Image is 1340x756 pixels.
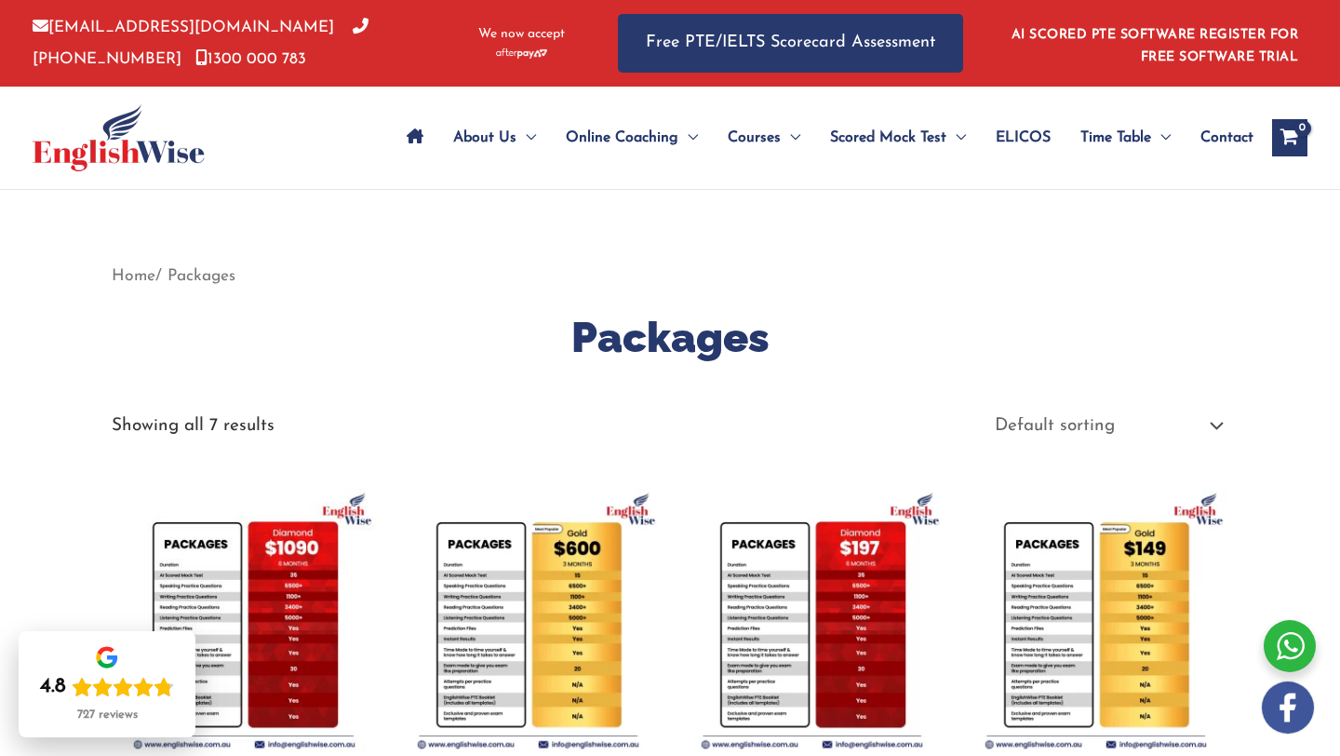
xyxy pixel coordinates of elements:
a: Contact [1186,105,1253,170]
div: Rating: 4.8 out of 5 [40,674,174,700]
img: Mock Test Gold [963,488,1228,753]
a: Scored Mock TestMenu Toggle [815,105,981,170]
a: AI SCORED PTE SOFTWARE REGISTER FOR FREE SOFTWARE TRIAL [1012,28,1299,64]
a: CoursesMenu Toggle [713,105,815,170]
img: Diamond Package [112,488,377,753]
a: 1300 000 783 [195,51,306,67]
span: Menu Toggle [946,105,966,170]
a: ELICOS [981,105,1065,170]
a: Free PTE/IELTS Scorecard Assessment [618,14,963,73]
img: Mock Test Diamond [679,488,945,753]
img: Gold Package [395,488,661,753]
span: Scored Mock Test [830,105,946,170]
h1: Packages [112,308,1228,367]
a: Online CoachingMenu Toggle [551,105,713,170]
img: cropped-ew-logo [33,104,205,171]
span: Online Coaching [566,105,678,170]
img: white-facebook.png [1262,682,1314,734]
a: About UsMenu Toggle [438,105,551,170]
nav: Breadcrumb [112,261,1228,291]
span: Menu Toggle [781,105,800,170]
p: Showing all 7 results [112,417,275,435]
span: Menu Toggle [1151,105,1171,170]
span: About Us [453,105,516,170]
span: Courses [728,105,781,170]
a: View Shopping Cart, empty [1272,119,1307,156]
span: Contact [1200,105,1253,170]
div: 4.8 [40,674,66,700]
a: Home [112,268,155,284]
span: Menu Toggle [678,105,698,170]
nav: Site Navigation: Main Menu [392,105,1253,170]
img: Afterpay-Logo [496,48,547,59]
span: ELICOS [996,105,1051,170]
aside: Header Widget 1 [1000,13,1307,74]
a: [PHONE_NUMBER] [33,20,368,66]
span: We now accept [478,25,565,44]
select: Shop order [981,409,1228,444]
div: 727 reviews [77,708,138,722]
span: Menu Toggle [516,105,536,170]
a: Time TableMenu Toggle [1065,105,1186,170]
span: Time Table [1080,105,1151,170]
a: [EMAIL_ADDRESS][DOMAIN_NAME] [33,20,334,35]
